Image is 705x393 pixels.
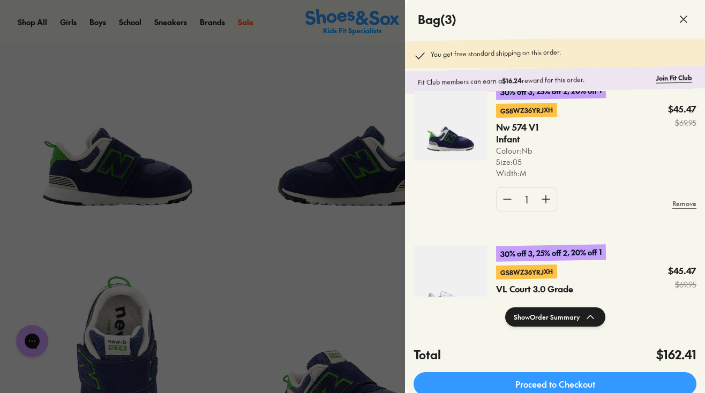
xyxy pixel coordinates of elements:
p: Colour: Nb [496,145,565,156]
h4: Total [414,346,441,364]
p: Fit Club members can earn a reward for this order. [418,73,651,87]
img: 4-551097.jpg [414,84,487,161]
h4: Bag ( 3 ) [418,11,456,28]
p: Size : 05 [496,156,565,168]
p: Width : M [496,168,565,179]
p: GS8WZ36YRJXH [496,103,557,118]
s: $69.95 [668,117,696,129]
p: $45.47 [668,103,696,115]
a: Join Fit Club [656,73,692,83]
div: 1 [518,188,535,211]
p: You get free standard shipping on this order. [431,47,561,62]
button: Gorgias live chat [5,4,37,36]
p: 30% off 3, 25% off 2, 20% off 1 [496,244,606,262]
s: $69.95 [668,279,696,290]
b: $16.24 [502,76,522,85]
p: 30% off 3, 25% off 2, 20% off 1 [496,82,606,100]
p: $45.47 [668,265,696,277]
p: VL Court 3.0 Grade School [496,283,580,307]
h4: $162.41 [656,346,696,364]
button: ShowOrder Summary [505,307,605,327]
p: GS8WZ36YRJXH [496,264,557,279]
p: Nw 574 V1 Infant [496,122,551,145]
img: 4-498563.jpg [414,245,487,322]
